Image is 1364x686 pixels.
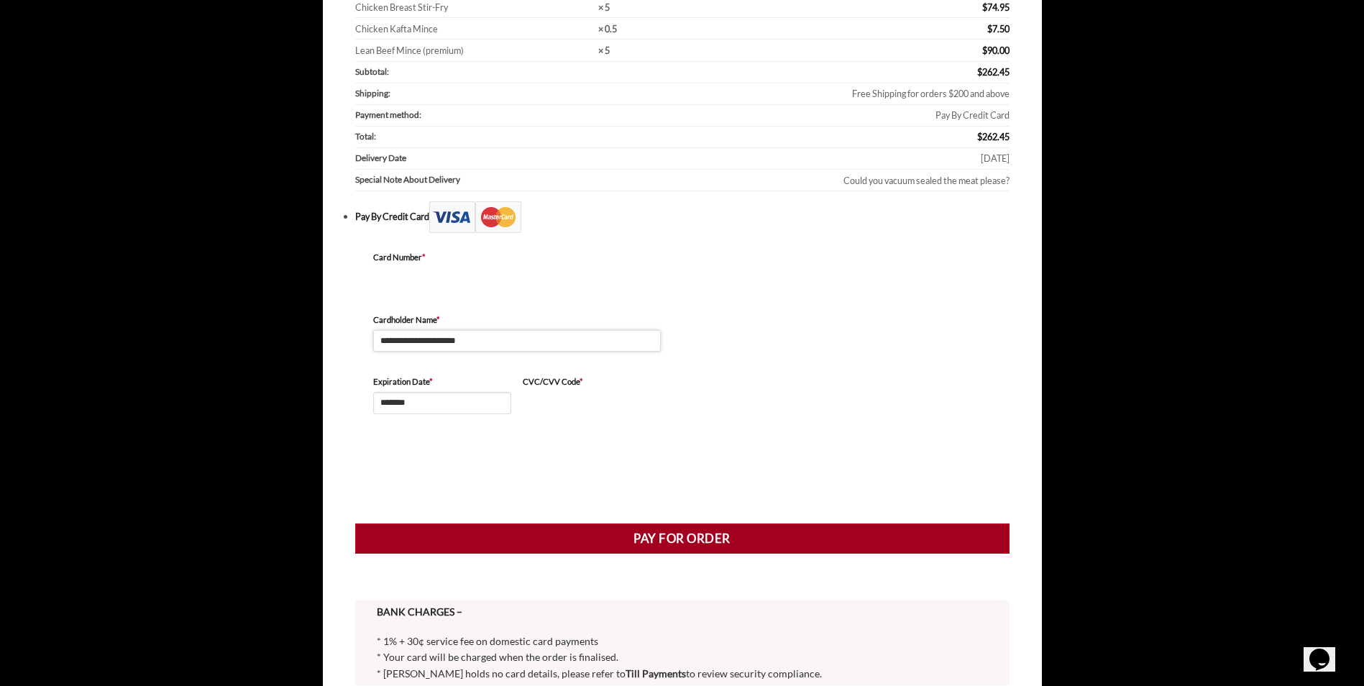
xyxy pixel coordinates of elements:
[977,66,1010,78] bdi: 262.45
[987,23,1010,35] bdi: 7.50
[377,651,618,663] span: * Your card will be charged when the order is finalised.
[977,131,982,142] span: $
[523,375,661,388] label: CVC/CVV Code
[626,667,686,680] a: Till Payments
[355,62,652,83] th: Subtotal:
[651,83,1009,105] td: Free Shipping for orders $200 and above
[982,1,987,13] span: $
[377,605,462,618] strong: BANK CHARGES –
[598,23,617,35] strong: × 0.5
[355,40,594,61] td: Lean Beef Mince (premium)
[977,131,1010,142] bdi: 262.45
[355,211,521,222] label: Pay By Credit Card
[982,45,1010,56] bdi: 90.00
[355,127,652,148] th: Total:
[987,23,992,35] span: $
[355,83,652,105] th: Shipping:
[355,18,594,40] td: Chicken Kafta Mince
[373,314,661,326] label: Cardholder Name
[977,66,982,78] span: $
[355,170,652,191] th: Special Note About Delivery
[651,105,1009,127] td: Pay By Credit Card
[598,1,610,13] strong: × 5
[580,377,583,386] abbr: required
[377,635,598,647] span: * 1% + 30¢ service fee on domestic card payments
[429,377,433,386] abbr: required
[355,148,652,170] th: Delivery Date
[355,105,652,127] th: Payment method:
[355,523,1010,554] button: Pay for order
[436,315,440,324] abbr: required
[373,375,511,388] label: Expiration Date
[982,1,1010,13] bdi: 74.95
[1304,628,1350,672] iframe: chat widget
[651,148,1009,170] td: [DATE]
[429,201,521,233] img: Checkout
[598,45,610,56] strong: × 5
[373,251,661,264] label: Card Number
[377,667,822,680] span: * [PERSON_NAME] holds no card details, please refer to to review security compliance.
[982,45,987,56] span: $
[422,252,426,262] abbr: required
[651,170,1009,191] td: Could you vacuum sealed the meat please?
